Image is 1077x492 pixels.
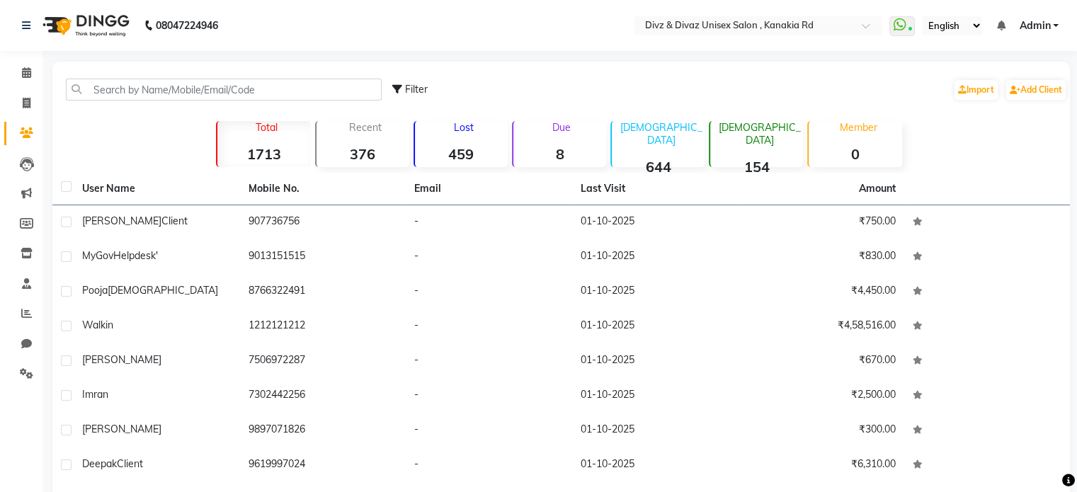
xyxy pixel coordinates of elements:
[240,173,406,205] th: Mobile No.
[322,121,409,134] p: Recent
[809,145,901,163] strong: 0
[117,457,143,470] span: Client
[572,275,739,309] td: 01-10-2025
[82,319,113,331] span: walkin
[406,379,572,413] td: -
[240,275,406,309] td: 8766322491
[738,379,904,413] td: ₹2,500.00
[572,413,739,448] td: 01-10-2025
[738,309,904,344] td: ₹4,58,516.00
[572,205,739,240] td: 01-10-2025
[421,121,508,134] p: Lost
[82,284,108,297] span: pooja
[955,80,998,100] a: Import
[716,121,803,147] p: [DEMOGRAPHIC_DATA]
[82,423,161,435] span: [PERSON_NAME]
[572,379,739,413] td: 01-10-2025
[82,353,161,366] span: [PERSON_NAME]
[240,309,406,344] td: 1212121212
[82,214,161,227] span: [PERSON_NAME]
[1019,18,1050,33] span: Admin
[82,249,113,262] span: MyGov
[240,448,406,483] td: 9619997024
[108,284,218,297] span: [DEMOGRAPHIC_DATA]
[217,145,310,163] strong: 1713
[36,6,133,45] img: logo
[572,344,739,379] td: 01-10-2025
[113,249,158,262] span: Helpdesk'
[240,344,406,379] td: 7506972287
[572,240,739,275] td: 01-10-2025
[66,79,382,101] input: Search by Name/Mobile/Email/Code
[738,205,904,240] td: ₹750.00
[513,145,606,163] strong: 8
[240,240,406,275] td: 9013151515
[814,121,901,134] p: Member
[406,240,572,275] td: -
[74,173,240,205] th: User Name
[156,6,218,45] b: 08047224946
[406,344,572,379] td: -
[572,173,739,205] th: Last Visit
[738,413,904,448] td: ₹300.00
[572,448,739,483] td: 01-10-2025
[738,448,904,483] td: ₹6,310.00
[240,205,406,240] td: 907736756
[738,240,904,275] td: ₹830.00
[161,214,188,227] span: client
[406,205,572,240] td: -
[406,413,572,448] td: -
[240,379,406,413] td: 7302442256
[223,121,310,134] p: Total
[516,121,606,134] p: Due
[406,275,572,309] td: -
[617,121,705,147] p: [DEMOGRAPHIC_DATA]
[82,388,108,401] span: imran
[405,83,428,96] span: Filter
[612,158,705,176] strong: 644
[240,413,406,448] td: 9897071826
[406,309,572,344] td: -
[82,457,117,470] span: Deepak
[317,145,409,163] strong: 376
[738,344,904,379] td: ₹670.00
[406,448,572,483] td: -
[572,309,739,344] td: 01-10-2025
[738,275,904,309] td: ₹4,450.00
[415,145,508,163] strong: 459
[1006,80,1066,100] a: Add Client
[710,158,803,176] strong: 154
[406,173,572,205] th: Email
[850,173,904,205] th: Amount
